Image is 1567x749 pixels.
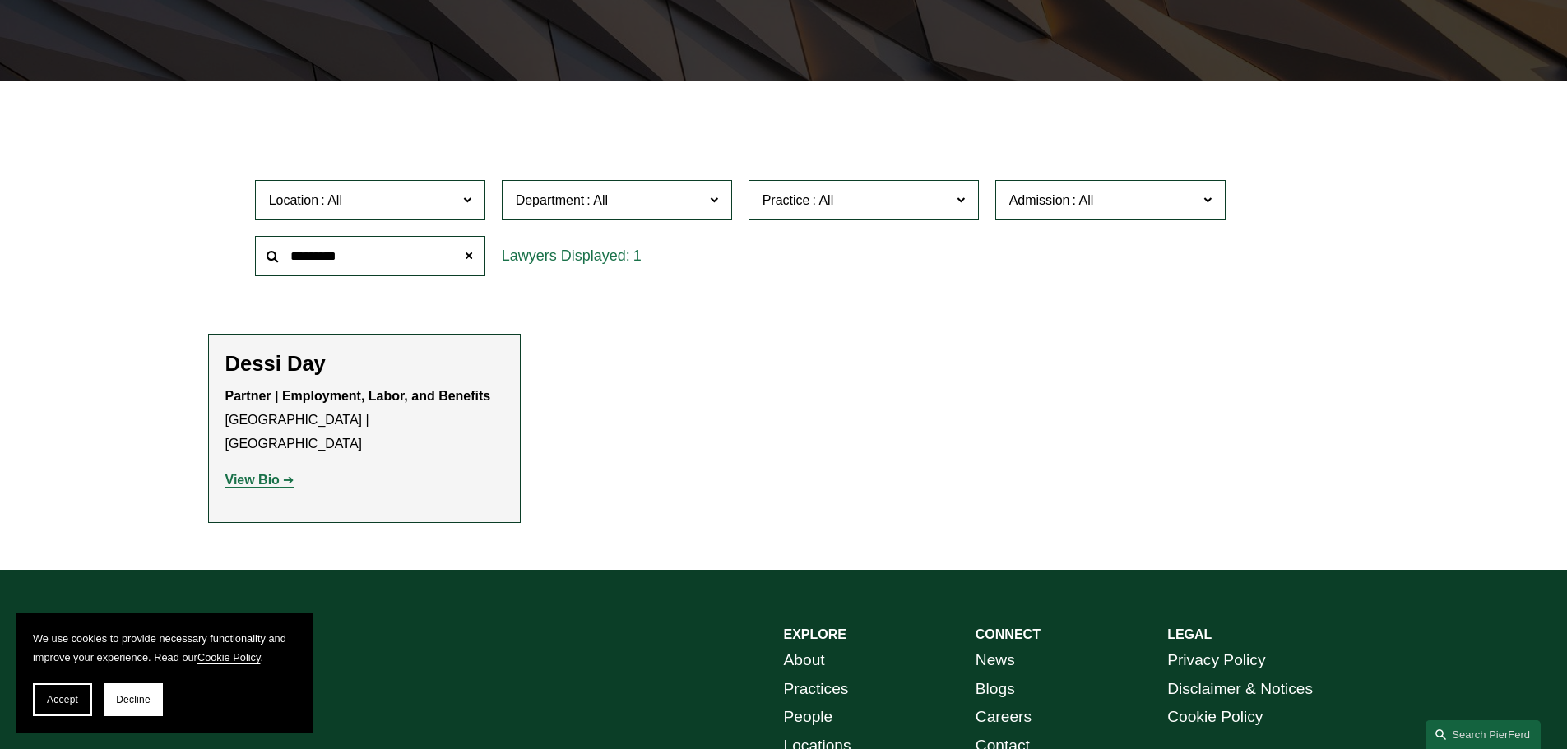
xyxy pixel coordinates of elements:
span: Accept [47,694,78,705]
strong: LEGAL [1167,627,1212,641]
a: News [976,646,1015,675]
button: Decline [104,683,163,716]
a: Disclaimer & Notices [1167,675,1313,704]
a: Cookie Policy [197,651,261,663]
a: Practices [784,675,849,704]
a: Blogs [976,675,1015,704]
section: Cookie banner [16,613,313,733]
span: 1 [633,247,642,264]
strong: EXPLORE [784,627,846,641]
a: View Bio [225,473,294,487]
span: Admission [1009,193,1070,207]
span: Practice [763,193,810,207]
span: Department [516,193,585,207]
strong: CONNECT [976,627,1041,641]
a: Careers [976,703,1032,732]
a: People [784,703,833,732]
p: We use cookies to provide necessary functionality and improve your experience. Read our . [33,629,296,667]
h2: Dessi Day [225,351,503,377]
a: Privacy Policy [1167,646,1265,675]
a: About [784,646,825,675]
strong: Partner | Employment, Labor, and Benefits [225,389,491,403]
span: Decline [116,694,151,705]
strong: View Bio [225,473,280,487]
p: [GEOGRAPHIC_DATA] | [GEOGRAPHIC_DATA] [225,385,503,455]
a: Search this site [1426,720,1541,749]
button: Accept [33,683,92,716]
span: Location [269,193,319,207]
a: Cookie Policy [1167,703,1263,732]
